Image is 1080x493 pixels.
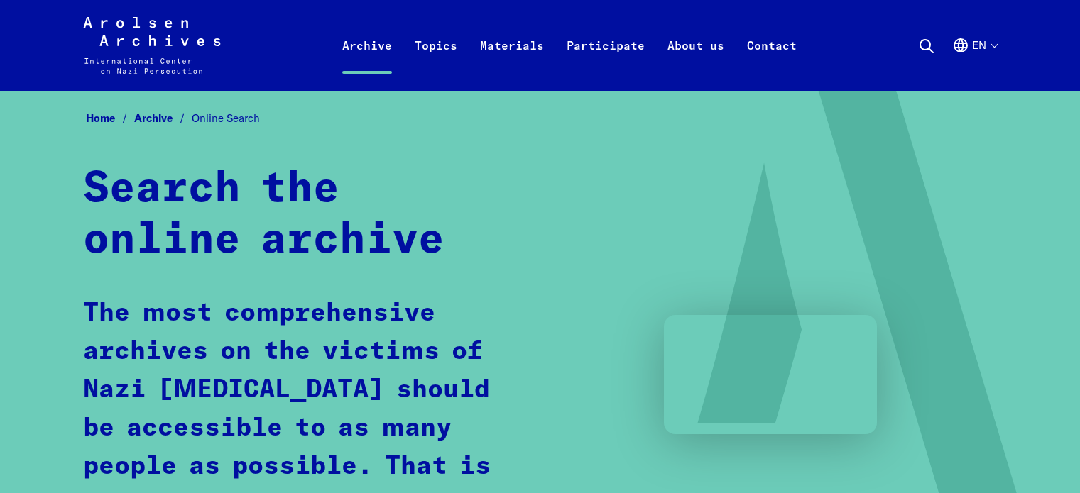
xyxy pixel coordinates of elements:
nav: Breadcrumb [83,108,998,130]
a: Topics [403,34,469,91]
a: Archive [331,34,403,91]
a: About us [656,34,736,91]
a: Participate [555,34,656,91]
span: Online Search [192,111,260,125]
a: Archive [134,111,192,125]
button: English, language selection [952,37,997,88]
strong: Search the online archive [83,168,444,262]
nav: Primary [331,17,808,74]
a: Home [86,111,134,125]
a: Contact [736,34,808,91]
a: Materials [469,34,555,91]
